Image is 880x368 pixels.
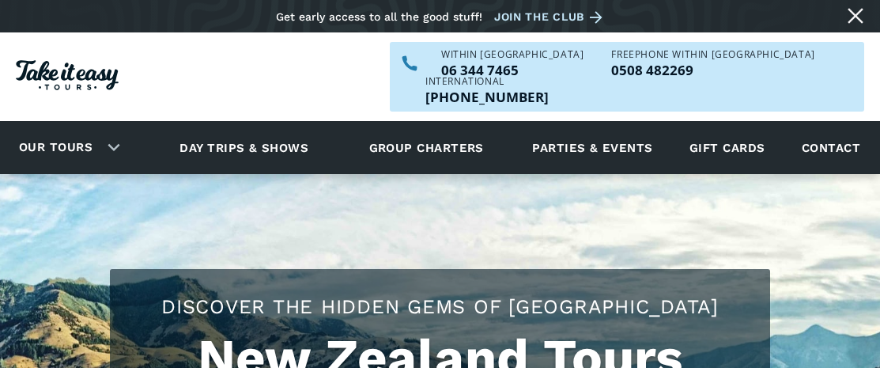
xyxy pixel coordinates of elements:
div: Freephone WITHIN [GEOGRAPHIC_DATA] [611,50,814,59]
div: International [425,77,549,86]
p: 06 344 7465 [441,63,584,77]
a: Homepage [16,52,119,102]
a: Call us freephone within NZ on 0508482269 [611,63,814,77]
img: Take it easy Tours logo [16,60,119,90]
a: Close message [843,3,868,28]
h2: Discover the hidden gems of [GEOGRAPHIC_DATA] [126,293,754,321]
a: Our tours [7,129,104,166]
div: Get early access to all the good stuff! [276,10,482,23]
a: Gift cards [682,126,773,169]
a: Group charters [349,126,504,169]
a: Join the club [494,7,608,27]
a: Contact [794,126,868,169]
div: WITHIN [GEOGRAPHIC_DATA] [441,50,584,59]
p: 0508 482269 [611,63,814,77]
a: Call us within NZ on 063447465 [441,63,584,77]
a: Call us outside of NZ on +6463447465 [425,90,549,104]
p: [PHONE_NUMBER] [425,90,549,104]
a: Parties & events [524,126,660,169]
a: Day trips & shows [160,126,328,169]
